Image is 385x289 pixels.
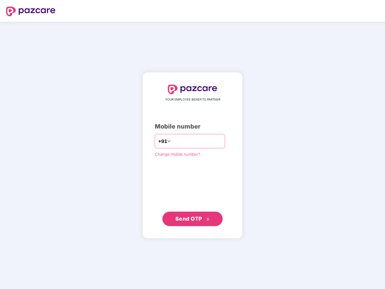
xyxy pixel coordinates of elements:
span: +91 [158,138,167,145]
img: logo [168,85,217,94]
span: down [167,139,171,143]
img: logo [6,7,55,16]
span: double-right [206,217,210,221]
button: Send OTPdouble-right [162,212,223,226]
a: Change mobile number? [155,152,200,157]
span: YOUR EMPLOYEE BENEFITS PARTNER [165,97,220,102]
div: Mobile number [155,122,230,131]
span: Send OTP [175,216,202,222]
